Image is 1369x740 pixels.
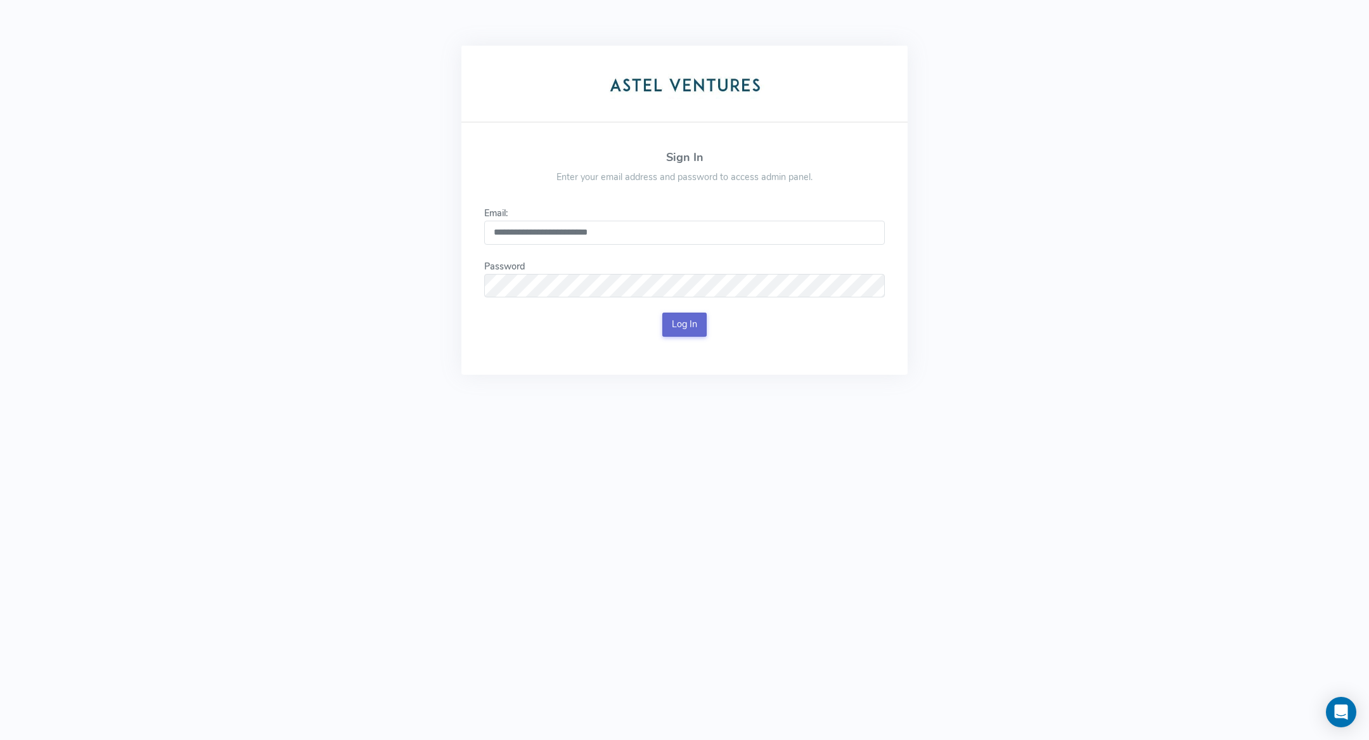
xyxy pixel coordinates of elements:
[484,260,525,274] label: Password
[534,171,835,185] p: Enter your email address and password to access admin panel.
[484,207,508,221] label: Email:
[662,313,707,337] button: Log In
[1326,697,1356,727] div: Open Intercom Messenger
[534,152,835,164] h4: Sign In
